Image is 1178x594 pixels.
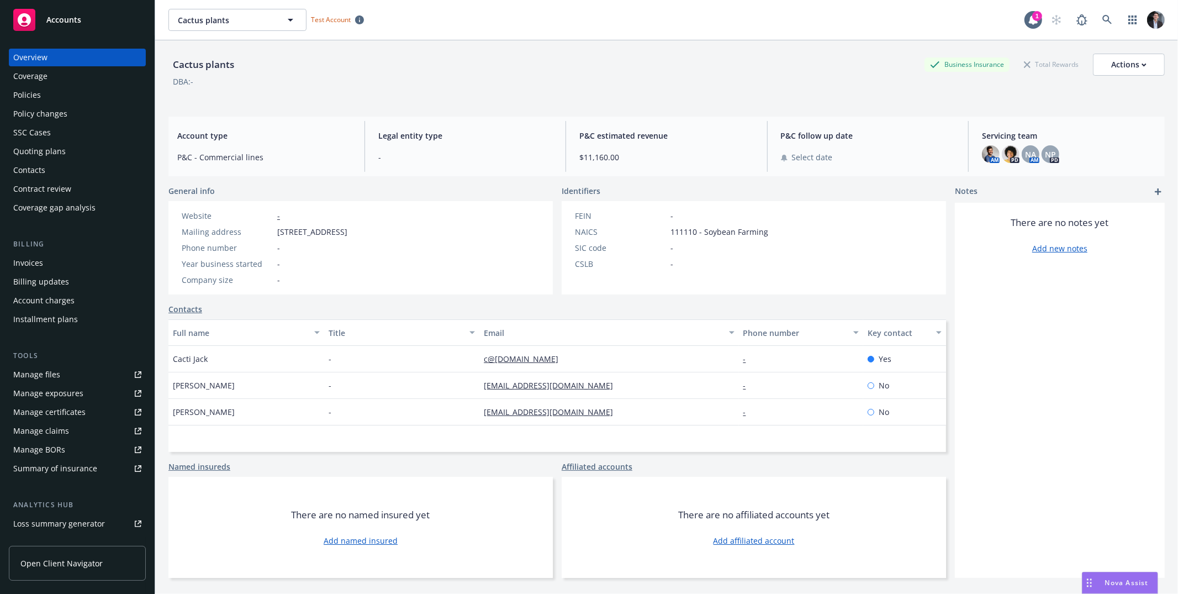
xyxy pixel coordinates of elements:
[9,254,146,272] a: Invoices
[168,319,324,346] button: Full name
[277,242,280,254] span: -
[9,403,146,421] a: Manage certificates
[9,49,146,66] a: Overview
[868,327,929,339] div: Key contact
[182,210,273,222] div: Website
[9,86,146,104] a: Policies
[678,508,830,522] span: There are no affiliated accounts yet
[739,319,863,346] button: Phone number
[13,460,97,477] div: Summary of insurance
[9,143,146,160] a: Quoting plans
[329,353,331,365] span: -
[324,319,480,346] button: Title
[277,258,280,270] span: -
[9,441,146,459] a: Manage BORs
[13,254,43,272] div: Invoices
[479,319,738,346] button: Email
[177,151,351,163] span: P&C - Commercial lines
[9,366,146,383] a: Manage files
[9,460,146,477] a: Summary of insurance
[1082,572,1158,594] button: Nova Assist
[792,151,833,163] span: Select date
[168,57,239,72] div: Cactus plants
[9,239,146,250] div: Billing
[277,226,347,238] span: [STREET_ADDRESS]
[178,14,273,26] span: Cactus plants
[13,124,51,141] div: SSC Cases
[9,422,146,440] a: Manage claims
[1045,149,1056,160] span: NP
[13,515,105,533] div: Loss summary generator
[173,76,193,87] div: DBA: -
[1111,54,1147,75] div: Actions
[575,242,666,254] div: SIC code
[579,130,753,141] span: P&C estimated revenue
[9,67,146,85] a: Coverage
[168,461,230,472] a: Named insureds
[1096,9,1118,31] a: Search
[277,211,280,221] a: -
[9,515,146,533] a: Loss summary generator
[168,303,202,315] a: Contacts
[1032,243,1087,254] a: Add new notes
[307,14,368,25] span: Test Account
[670,226,768,238] span: 111110 - Soybean Farming
[9,273,146,291] a: Billing updates
[378,130,552,141] span: Legal entity type
[743,327,847,339] div: Phone number
[879,380,889,391] span: No
[13,143,66,160] div: Quoting plans
[9,350,146,361] div: Tools
[9,311,146,328] a: Installment plans
[714,535,795,546] a: Add affiliated account
[182,242,273,254] div: Phone number
[177,130,351,141] span: Account type
[670,242,673,254] span: -
[562,185,600,197] span: Identifiers
[484,407,622,417] a: [EMAIL_ADDRESS][DOMAIN_NAME]
[13,366,60,383] div: Manage files
[982,130,1156,141] span: Servicing team
[484,327,722,339] div: Email
[1045,9,1068,31] a: Start snowing
[1011,216,1109,229] span: There are no notes yet
[13,385,83,402] div: Manage exposures
[173,353,208,365] span: Cacti Jack
[670,210,673,222] span: -
[13,105,67,123] div: Policy changes
[324,535,398,546] a: Add named insured
[484,354,567,364] a: c@[DOMAIN_NAME]
[9,500,146,511] div: Analytics hub
[1093,54,1165,76] button: Actions
[484,380,622,391] a: [EMAIL_ADDRESS][DOMAIN_NAME]
[1032,11,1042,21] div: 1
[9,124,146,141] a: SSC Cases
[1025,149,1036,160] span: NA
[46,15,81,24] span: Accounts
[13,49,47,66] div: Overview
[13,441,65,459] div: Manage BORs
[9,105,146,123] a: Policy changes
[670,258,673,270] span: -
[168,9,307,31] button: Cactus plants
[329,406,331,418] span: -
[9,385,146,402] a: Manage exposures
[329,327,463,339] div: Title
[575,210,666,222] div: FEIN
[182,274,273,286] div: Company size
[1082,572,1096,593] div: Drag to move
[925,57,1010,71] div: Business Insurance
[13,311,78,328] div: Installment plans
[168,185,215,197] span: General info
[9,199,146,217] a: Coverage gap analysis
[13,161,45,179] div: Contacts
[579,151,753,163] span: $11,160.00
[13,199,96,217] div: Coverage gap analysis
[1122,9,1144,31] a: Switch app
[1147,11,1165,29] img: photo
[292,508,430,522] span: There are no named insured yet
[13,86,41,104] div: Policies
[173,327,308,339] div: Full name
[13,422,69,440] div: Manage claims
